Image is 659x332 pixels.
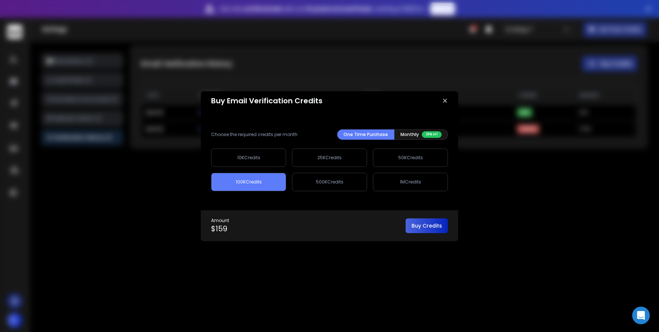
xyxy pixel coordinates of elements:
[385,155,436,161] p: 50K Credits
[211,218,229,224] p: Amount
[337,129,394,140] button: One Time Purchase
[406,218,448,233] button: Buy Credits
[385,179,436,185] p: 1M Credits
[223,179,274,185] p: 100K Credits
[201,91,333,110] div: Buy Email Verification Credits
[394,129,448,140] button: Monthly 20% off
[304,155,355,161] p: 25K Credits
[223,155,274,161] p: 10K Credits
[304,179,355,185] p: 500K Credits
[632,307,650,324] div: Open Intercom Messenger
[211,224,229,234] p: $ 159
[211,132,298,138] p: Choose the required credits per month
[422,131,442,138] div: 20% off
